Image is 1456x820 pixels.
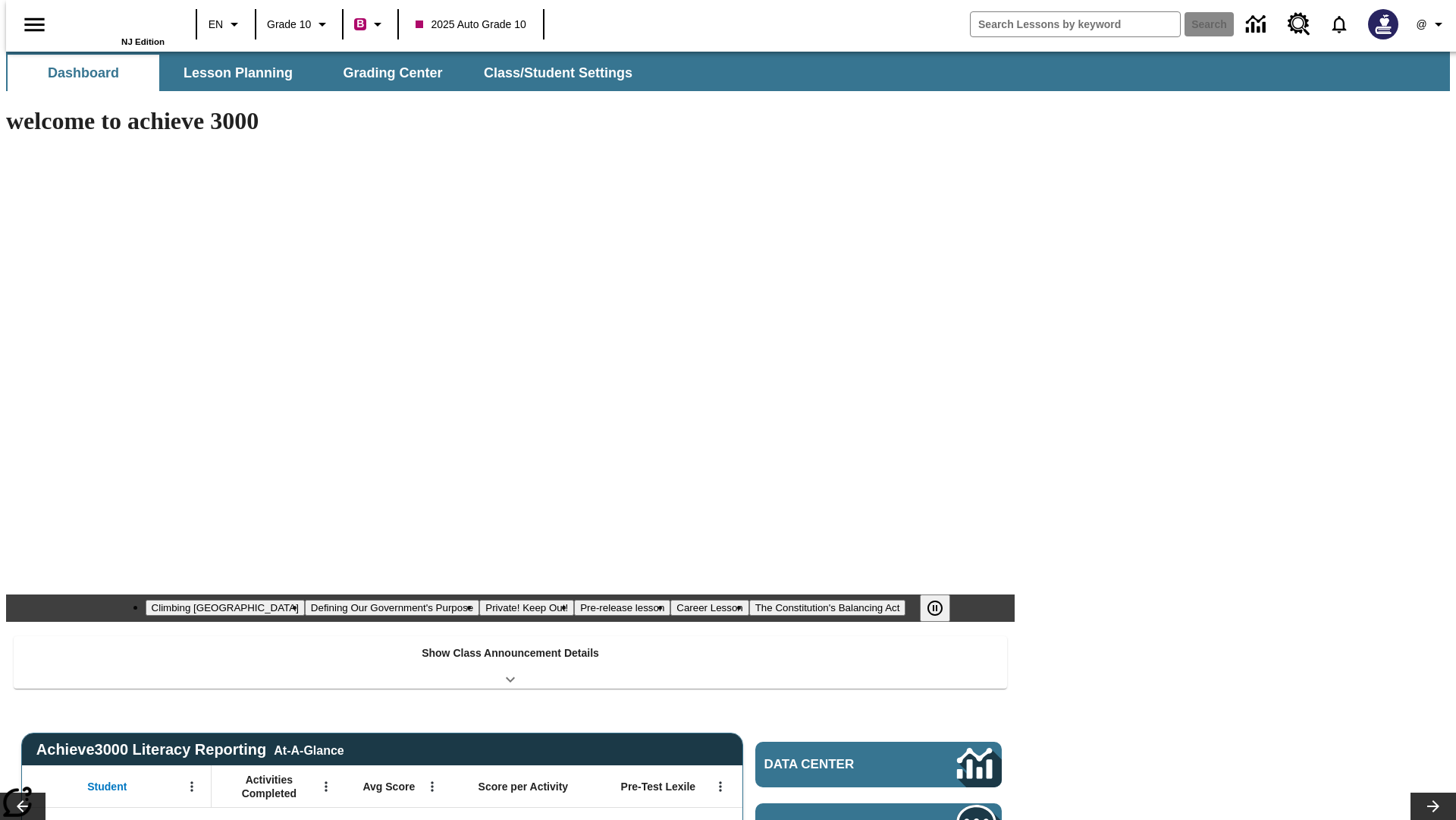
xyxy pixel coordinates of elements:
[315,775,337,798] button: Open Menu
[48,65,119,82] span: Dashboard
[209,17,223,33] span: EN
[356,14,364,33] span: B
[219,773,319,800] span: Activities Completed
[749,600,906,616] button: Slide 6 The Constitution's Balancing Act
[479,600,574,616] button: Slide 3 Private! Keep Out!
[1410,793,1456,820] button: Lesson carousel, Next
[261,11,337,38] button: Grade: Grade 10, Select a grade
[12,2,57,47] button: Open side menu
[1407,11,1456,38] button: Profile/Settings
[202,11,250,38] button: Language: EN, Select a language
[755,742,1002,787] a: Data Center
[146,600,305,616] button: Slide 1 Climbing Mount Tai
[920,594,950,622] button: Pause
[709,775,732,798] button: Open Menu
[1237,4,1279,46] a: Data Center
[121,37,165,46] span: NJ Edition
[8,55,159,91] button: Dashboard
[416,17,526,33] span: 2025 Auto Grade 10
[180,775,203,798] button: Open Menu
[66,5,165,46] div: Home
[87,780,127,793] span: Student
[267,17,311,33] span: Grade 10
[1279,4,1319,45] a: Resource Center, Will open in new tab
[421,775,444,798] button: Open Menu
[274,741,344,758] div: At-A-Glance
[317,55,469,91] button: Grading Center
[14,636,1007,689] div: Show Class Announcement Details
[36,741,344,758] span: Achieve3000 Literacy Reporting
[574,600,670,616] button: Slide 4 Pre-release lesson
[484,65,632,82] span: Class/Student Settings
[162,55,314,91] button: Lesson Planning
[472,55,645,91] button: Class/Student Settings
[6,52,1450,91] div: SubNavbar
[305,600,479,616] button: Slide 2 Defining Our Government's Purpose
[66,7,165,37] a: Home
[362,780,415,793] span: Avg Score
[6,55,646,91] div: SubNavbar
[1416,17,1426,33] span: @
[621,780,696,793] span: Pre-Test Lexile
[1359,5,1407,44] button: Select a new avatar
[920,594,965,622] div: Pause
[348,11,393,38] button: Boost Class color is violet red. Change class color
[479,780,569,793] span: Score per Activity
[764,757,906,772] span: Data Center
[343,65,442,82] span: Grading Center
[184,65,293,82] span: Lesson Planning
[1368,9,1398,39] img: Avatar
[422,645,599,661] p: Show Class Announcement Details
[6,107,1015,135] h1: welcome to achieve 3000
[971,12,1180,36] input: search field
[1319,5,1359,44] a: Notifications
[670,600,748,616] button: Slide 5 Career Lesson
